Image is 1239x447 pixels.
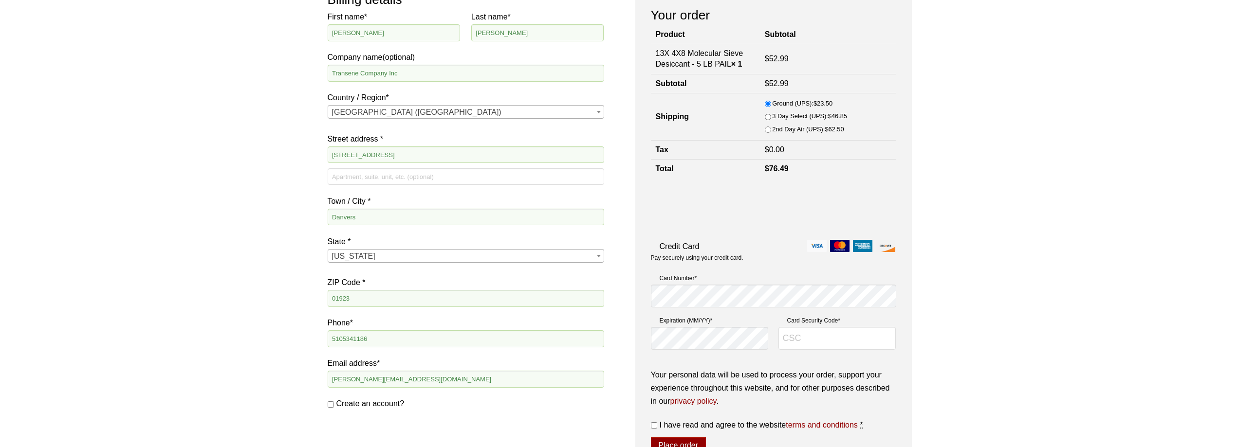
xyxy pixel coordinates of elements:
[778,327,896,350] input: CSC
[765,145,784,154] bdi: 0.00
[765,54,769,63] span: $
[651,422,657,429] input: I have read and agree to the websiteterms and conditions *
[328,10,461,23] label: First name
[328,132,604,145] label: Street address
[765,164,789,173] bdi: 76.49
[328,316,604,329] label: Phone
[786,421,858,429] a: terms and conditions
[772,98,832,109] label: Ground (UPS):
[328,146,604,163] input: House number and street name
[651,254,896,262] p: Pay securely using your credit card.
[670,397,717,405] a: privacy policy
[828,112,832,120] span: $
[772,124,844,135] label: 2nd Day Air (UPS):
[328,91,604,104] label: Country / Region
[814,100,832,107] bdi: 23.50
[830,240,850,252] img: mastercard
[651,273,896,283] label: Card Number
[651,7,896,23] h3: Your order
[760,26,896,44] th: Subtotal
[853,240,872,252] img: amex
[651,140,760,159] th: Tax
[328,235,604,248] label: State
[651,368,896,408] p: Your personal data will be used to process your order, support your experience throughout this we...
[651,316,769,325] label: Expiration (MM/YY)
[660,421,858,429] span: I have read and agree to the website
[328,276,604,289] label: ZIP Code
[651,93,760,141] th: Shipping
[651,160,760,179] th: Total
[328,168,604,185] input: Apartment, suite, unit, etc. (optional)
[382,53,415,61] span: (optional)
[765,79,769,88] span: $
[336,399,405,408] span: Create an account?
[778,316,896,325] label: Card Security Code
[825,125,828,133] span: $
[328,249,604,263] span: State
[651,270,896,358] fieldset: Payment Info
[765,145,769,154] span: $
[328,357,604,370] label: Email address
[772,111,847,122] label: 3 Day Select (UPS):
[860,421,863,429] abbr: required
[328,250,604,263] span: Massachusetts
[328,195,604,208] label: Town / City
[651,189,799,227] iframe: reCAPTCHA
[328,401,334,408] input: Create an account?
[807,240,827,252] img: visa
[651,26,760,44] th: Product
[765,54,789,63] bdi: 52.99
[765,79,789,88] bdi: 52.99
[651,240,896,253] label: Credit Card
[765,164,769,173] span: $
[651,74,760,93] th: Subtotal
[328,106,604,119] span: United States (US)
[471,10,604,23] label: Last name
[825,125,844,133] bdi: 62.50
[328,10,604,64] label: Company name
[828,112,847,120] bdi: 46.85
[328,105,604,119] span: Country / Region
[731,60,742,68] strong: × 1
[814,100,817,107] span: $
[876,240,895,252] img: discover
[651,44,760,74] td: 13X 4X8 Molecular Sieve Desiccant - 5 LB PAIL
